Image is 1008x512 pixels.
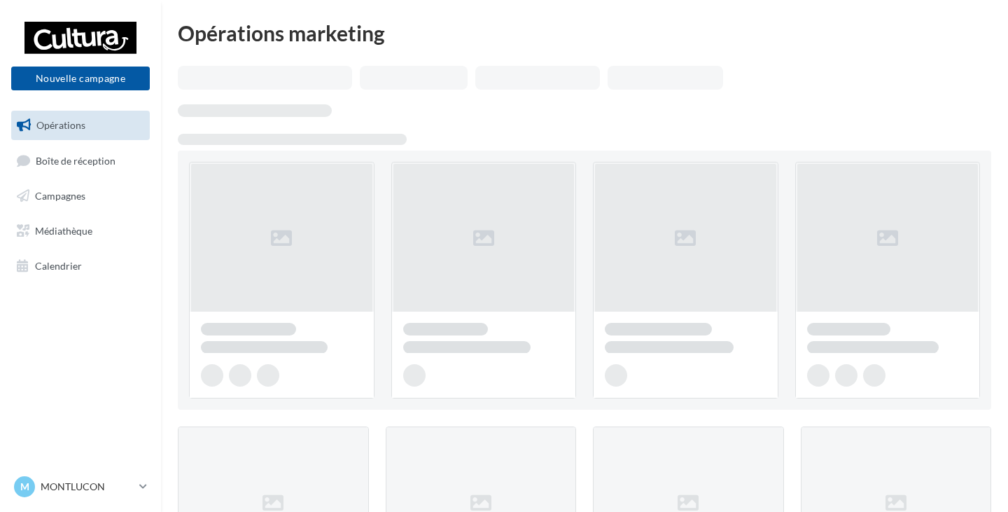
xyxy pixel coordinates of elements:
span: M [20,480,29,494]
button: Nouvelle campagne [11,67,150,90]
span: Campagnes [35,190,85,202]
span: Boîte de réception [36,154,115,166]
a: M MONTLUCON [11,473,150,500]
a: Campagnes [8,181,153,211]
a: Calendrier [8,251,153,281]
span: Calendrier [35,259,82,271]
a: Opérations [8,111,153,140]
a: Médiathèque [8,216,153,246]
span: Médiathèque [35,225,92,237]
p: MONTLUCON [41,480,134,494]
a: Boîte de réception [8,146,153,176]
span: Opérations [36,119,85,131]
div: Opérations marketing [178,22,991,43]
